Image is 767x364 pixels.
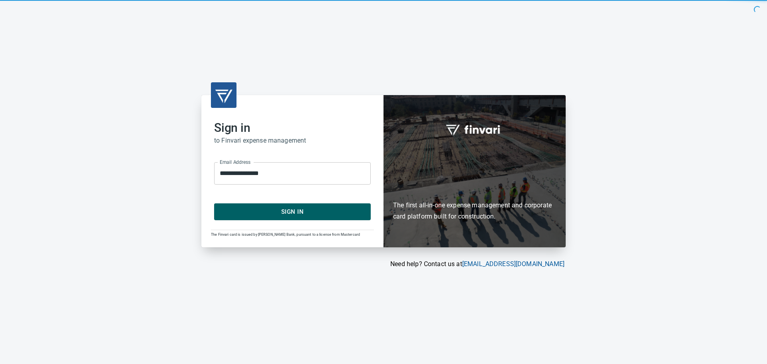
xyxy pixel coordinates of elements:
a: [EMAIL_ADDRESS][DOMAIN_NAME] [462,260,564,268]
img: fullword_logo_white.png [445,120,505,139]
h6: The first all-in-one expense management and corporate card platform built for construction. [393,154,556,223]
span: The Finvari card is issued by [PERSON_NAME] Bank, pursuant to a license from Mastercard [211,233,360,237]
p: Need help? Contact us at [201,259,564,269]
h2: Sign in [214,121,371,135]
div: Finvari [383,95,566,247]
button: Sign In [214,203,371,220]
span: Sign In [223,207,362,217]
h6: to Finvari expense management [214,135,371,146]
img: transparent_logo.png [214,86,233,105]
